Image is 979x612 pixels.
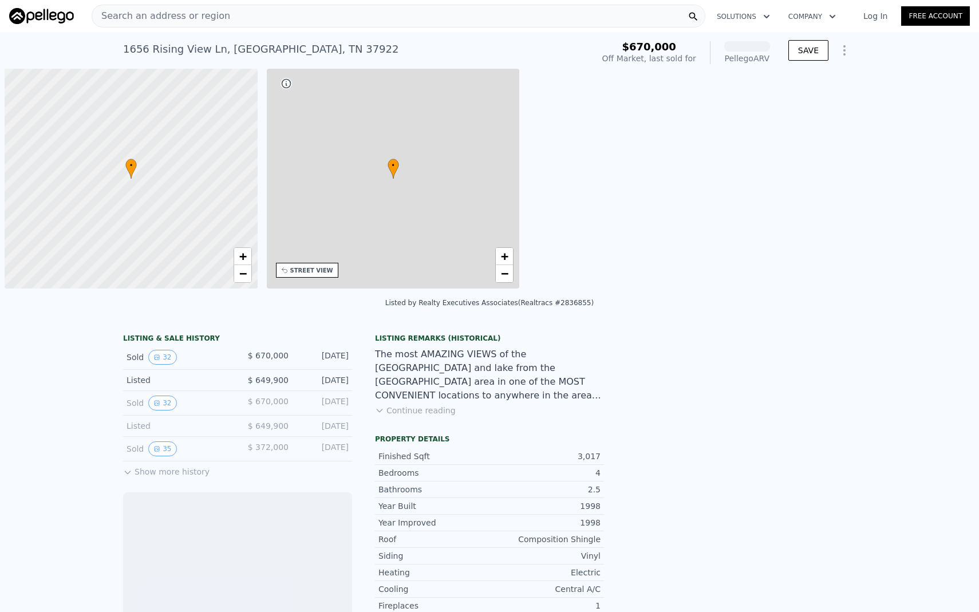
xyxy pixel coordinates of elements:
a: Zoom in [496,248,513,265]
div: Siding [378,550,490,562]
div: Electric [490,567,601,578]
div: [DATE] [298,420,349,432]
div: Vinyl [490,550,601,562]
button: Company [779,6,845,27]
div: 2.5 [490,484,601,495]
div: LISTING & SALE HISTORY [123,334,352,345]
img: Pellego [9,8,74,24]
div: Heating [378,567,490,578]
div: Off Market, last sold for [602,53,696,64]
div: [DATE] [298,441,349,456]
span: • [125,160,137,171]
span: $ 372,000 [248,443,289,452]
button: View historical data [148,396,176,410]
button: Show Options [833,39,856,62]
div: • [125,159,137,179]
div: Sold [127,396,228,410]
div: Composition Shingle [490,534,601,545]
div: 1656 Rising View Ln , [GEOGRAPHIC_DATA] , TN 37922 [123,41,398,57]
div: Central A/C [490,583,601,595]
span: $ 670,000 [248,397,289,406]
div: Bedrooms [378,467,490,479]
span: $670,000 [622,41,676,53]
div: 4 [490,467,601,479]
div: Fireplaces [378,600,490,611]
div: • [388,159,399,179]
span: • [388,160,399,171]
button: View historical data [148,350,176,365]
div: [DATE] [298,350,349,365]
div: Listing Remarks (Historical) [375,334,604,343]
span: Search an address or region [92,9,230,23]
div: Listed by Realty Executives Associates (Realtracs #2836855) [385,299,594,307]
div: Sold [127,441,228,456]
div: Listed [127,420,228,432]
div: 3,017 [490,451,601,462]
div: Property details [375,435,604,444]
div: Listed [127,374,228,386]
button: Solutions [708,6,779,27]
span: + [239,249,246,263]
span: − [501,266,508,281]
div: Bathrooms [378,484,490,495]
span: $ 649,900 [248,376,289,385]
a: Log In [850,10,901,22]
a: Free Account [901,6,970,26]
div: Year Built [378,500,490,512]
div: Year Improved [378,517,490,528]
div: 1 [490,600,601,611]
span: − [239,266,246,281]
div: 1998 [490,517,601,528]
div: Pellego ARV [724,53,770,64]
div: Finished Sqft [378,451,490,462]
span: + [501,249,508,263]
a: Zoom out [234,265,251,282]
div: Sold [127,350,228,365]
div: Roof [378,534,490,545]
a: Zoom in [234,248,251,265]
div: [DATE] [298,374,349,386]
span: $ 670,000 [248,351,289,360]
button: View historical data [148,441,176,456]
div: [DATE] [298,396,349,410]
span: $ 649,900 [248,421,289,431]
button: Show more history [123,461,210,477]
a: Zoom out [496,265,513,282]
div: The most AMAZING VIEWS of the [GEOGRAPHIC_DATA] and lake from the [GEOGRAPHIC_DATA] area in one o... [375,348,604,402]
div: Cooling [378,583,490,595]
div: 1998 [490,500,601,512]
button: SAVE [788,40,828,61]
button: Continue reading [375,405,456,416]
div: STREET VIEW [290,266,333,275]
